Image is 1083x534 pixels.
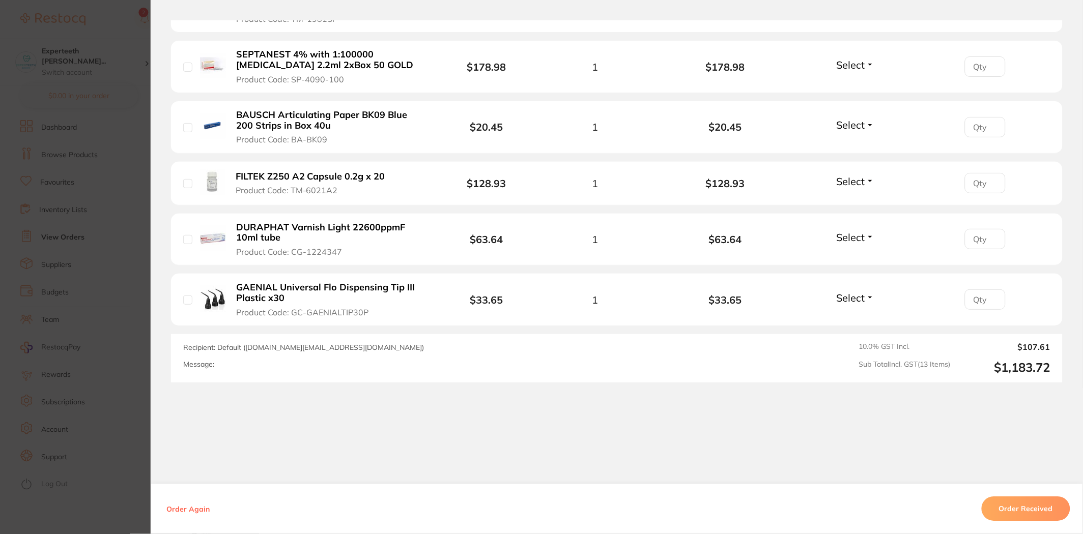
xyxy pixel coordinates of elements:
input: Qty [965,229,1006,249]
span: Product Code: TM-1981SF [237,14,337,23]
span: Select [837,58,865,71]
span: Product Code: GC-GAENIALTIP30P [237,308,369,317]
button: Order Received [982,497,1070,521]
span: Select [837,118,865,131]
span: Select [837,175,865,188]
span: Recipient: Default ( [DOMAIN_NAME][EMAIL_ADDRESS][DOMAIN_NAME] ) [183,343,424,352]
button: DURAPHAT Varnish Light 22600ppmF 10ml tube Product Code: CG-1224347 [234,222,429,257]
output: $107.61 [959,342,1050,351]
input: Qty [965,289,1006,310]
b: $63.64 [660,233,790,245]
b: $128.93 [660,177,790,189]
img: GAENIAL Universal Flo Dispensing Tip III Plastic x30 [200,286,226,312]
b: FILTEK Z250 A2 Capsule 0.2g x 20 [236,171,385,182]
b: SEPTANEST 4% with 1:100000 [MEDICAL_DATA] 2.2ml 2xBox 50 GOLD [237,49,425,70]
b: $20.45 [470,121,503,133]
span: 1 [592,177,598,189]
b: $33.65 [660,294,790,306]
span: 1 [592,61,598,73]
button: SEPTANEST 4% with 1:100000 [MEDICAL_DATA] 2.2ml 2xBox 50 GOLD Product Code: SP-4090-100 [234,49,429,84]
span: Select [837,291,865,304]
b: $20.45 [660,121,790,133]
button: BAUSCH Articulating Paper BK09 Blue 200 Strips in Box 40u Product Code: BA-BK09 [234,109,429,145]
span: 1 [592,233,598,245]
span: Product Code: CG-1224347 [237,247,343,256]
span: Product Code: TM-6021A2 [236,186,338,195]
button: Select [834,231,877,244]
button: Select [834,118,877,131]
button: Select [834,58,877,71]
img: FILTEK Z250 A2 Capsule 0.2g x 20 [200,170,225,195]
b: $128.93 [467,177,506,190]
button: Select [834,291,877,304]
input: Qty [965,117,1006,137]
img: BAUSCH Articulating Paper BK09 Blue 200 Strips in Box 40u [200,113,226,139]
b: $33.65 [470,293,503,306]
button: Select [834,175,877,188]
span: Select [837,231,865,244]
b: BAUSCH Articulating Paper BK09 Blue 200 Strips in Box 40u [237,110,425,131]
span: 1 [592,294,598,306]
b: DURAPHAT Varnish Light 22600ppmF 10ml tube [237,222,425,243]
span: Product Code: BA-BK09 [237,135,328,144]
b: $178.98 [660,61,790,73]
label: Message: [183,360,214,369]
button: Order Again [163,505,213,514]
span: 10.0 % GST Incl. [859,342,951,351]
span: Sub Total Incl. GST ( 13 Items) [859,360,951,375]
input: Qty [965,56,1006,77]
b: $178.98 [467,61,506,73]
span: Product Code: SP-4090-100 [237,75,345,84]
b: GAENIAL Universal Flo Dispensing Tip III Plastic x30 [237,282,425,303]
button: FILTEK Z250 A2 Capsule 0.2g x 20 Product Code: TM-6021A2 [233,171,396,196]
input: Qty [965,173,1006,193]
img: DURAPHAT Varnish Light 22600ppmF 10ml tube [200,225,226,251]
b: $63.64 [470,233,503,246]
img: SEPTANEST 4% with 1:100000 adrenalin 2.2ml 2xBox 50 GOLD [200,53,226,79]
output: $1,183.72 [959,360,1050,375]
button: GAENIAL Universal Flo Dispensing Tip III Plastic x30 Product Code: GC-GAENIALTIP30P [234,282,429,317]
span: 1 [592,121,598,133]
